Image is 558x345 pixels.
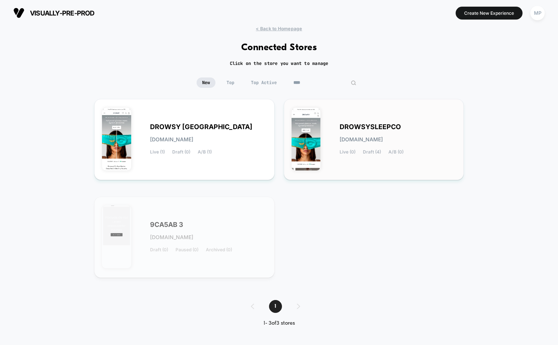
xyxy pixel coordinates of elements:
span: Live (0) [340,149,355,155]
span: 1 [269,300,282,313]
img: DROWSYSLEEPCO [292,108,321,170]
span: DROWSY [GEOGRAPHIC_DATA] [150,124,252,130]
span: A/B (1) [198,149,212,155]
img: Visually logo [13,7,24,18]
span: DROWSYSLEEPCO [340,124,401,130]
span: Draft (4) [363,149,381,155]
button: MP [528,6,547,21]
h1: Connected Stores [241,42,317,53]
div: MP [530,6,545,20]
div: 1 - 3 of 3 stores [244,320,315,327]
span: Paused (0) [176,247,198,252]
span: [DOMAIN_NAME] [150,235,193,240]
button: Create New Experience [456,7,523,20]
span: [DOMAIN_NAME] [150,137,193,142]
span: Live (1) [150,149,165,155]
span: Draft (0) [150,247,168,252]
h2: Click on the store you want to manage [230,61,329,66]
span: Draft (0) [172,149,190,155]
img: DROWSY_USA [102,108,131,170]
span: Top Active [245,77,282,88]
span: visually-pre-prod [30,9,95,17]
img: 9CA5AB_3 [102,206,131,268]
span: Archived (0) [206,247,232,252]
span: A/B (0) [388,149,404,155]
span: [DOMAIN_NAME] [340,137,383,142]
button: visually-pre-prod [11,7,97,19]
img: edit [351,80,356,86]
span: Top [221,77,240,88]
span: 9CA5AB 3 [150,222,183,227]
span: New [197,77,215,88]
span: < Back to Homepage [256,26,302,31]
